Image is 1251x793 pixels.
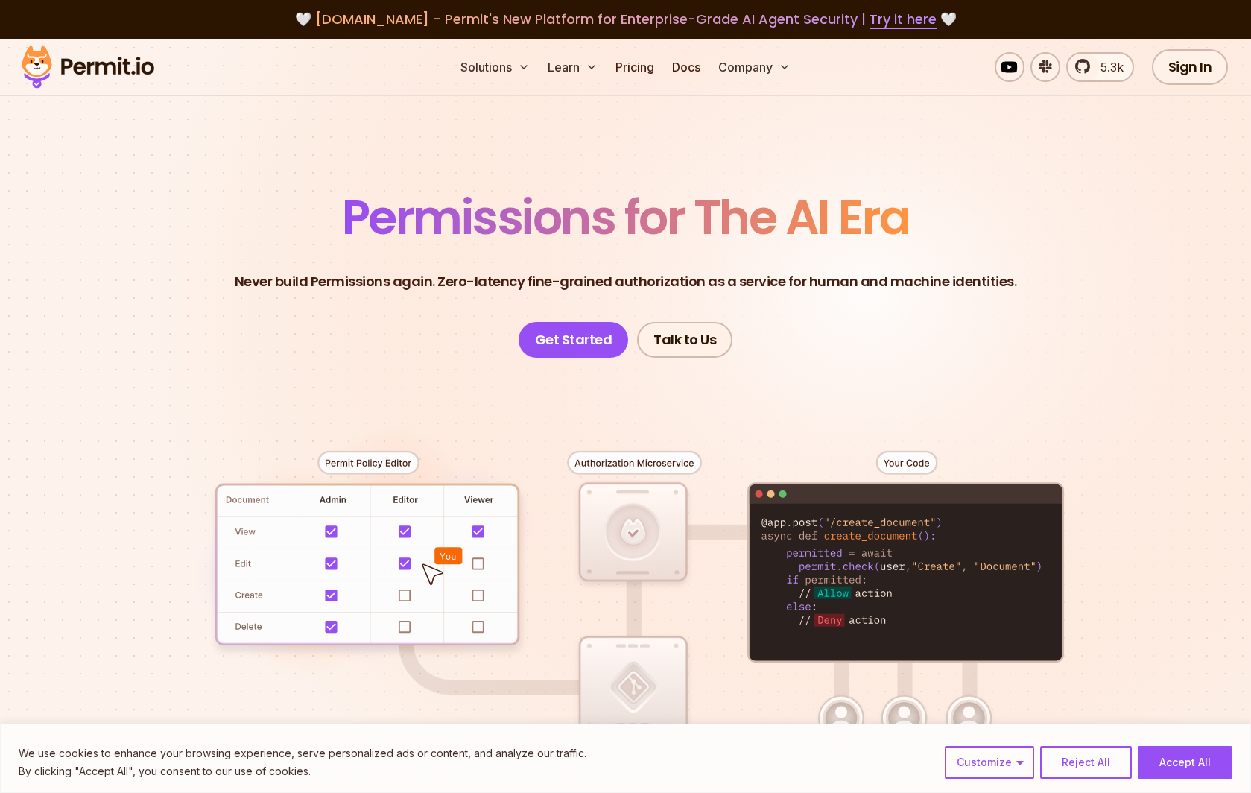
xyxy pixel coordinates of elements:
[637,322,732,358] a: Talk to Us
[315,10,937,28] span: [DOMAIN_NAME] - Permit's New Platform for Enterprise-Grade AI Agent Security |
[1092,58,1124,76] span: 5.3k
[609,52,660,82] a: Pricing
[15,42,161,92] img: Permit logo
[1152,49,1229,85] a: Sign In
[542,52,604,82] button: Learn
[19,762,586,780] p: By clicking "Accept All", you consent to our use of cookies.
[712,52,796,82] button: Company
[945,746,1034,779] button: Customize
[870,10,937,29] a: Try it here
[1138,746,1232,779] button: Accept All
[36,9,1215,30] div: 🤍 🤍
[455,52,536,82] button: Solutions
[1040,746,1132,779] button: Reject All
[235,271,1017,292] p: Never build Permissions again. Zero-latency fine-grained authorization as a service for human and...
[666,52,706,82] a: Docs
[342,184,910,250] span: Permissions for The AI Era
[19,745,586,762] p: We use cookies to enhance your browsing experience, serve personalized ads or content, and analyz...
[519,322,629,358] a: Get Started
[1066,52,1134,82] a: 5.3k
